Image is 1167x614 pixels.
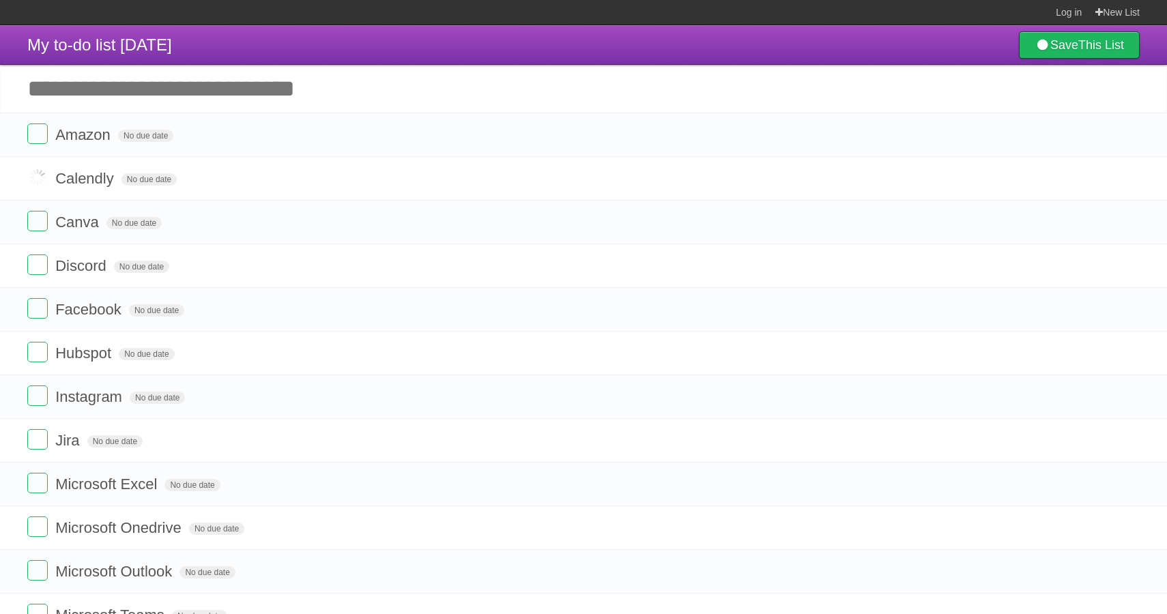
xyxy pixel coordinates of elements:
[27,254,48,275] label: Done
[27,298,48,319] label: Done
[130,392,185,404] span: No due date
[27,429,48,450] label: Done
[119,348,174,360] span: No due date
[55,476,160,493] span: Microsoft Excel
[55,214,102,231] span: Canva
[27,516,48,537] label: Done
[1019,31,1140,59] a: SaveThis List
[27,167,48,188] label: Done
[27,385,48,406] label: Done
[55,170,117,187] span: Calendly
[1078,38,1124,52] b: This List
[27,560,48,581] label: Done
[55,519,185,536] span: Microsoft Onedrive
[114,261,169,273] span: No due date
[118,130,173,142] span: No due date
[55,126,114,143] span: Amazon
[87,435,143,448] span: No due date
[55,345,115,362] span: Hubspot
[129,304,184,317] span: No due date
[189,523,244,535] span: No due date
[27,473,48,493] label: Done
[27,123,48,144] label: Done
[55,388,126,405] span: Instagram
[27,211,48,231] label: Done
[27,342,48,362] label: Done
[27,35,172,54] span: My to-do list [DATE]
[106,217,162,229] span: No due date
[164,479,220,491] span: No due date
[55,432,83,449] span: Jira
[55,257,110,274] span: Discord
[179,566,235,579] span: No due date
[121,173,177,186] span: No due date
[55,301,125,318] span: Facebook
[55,563,175,580] span: Microsoft Outlook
